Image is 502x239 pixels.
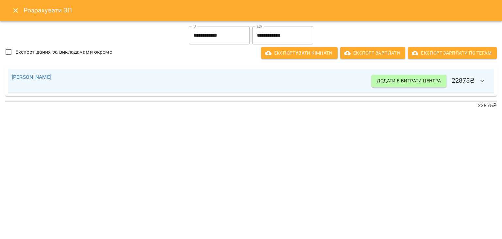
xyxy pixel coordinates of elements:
[345,49,400,57] span: Експорт Зарплати
[340,47,405,59] button: Експорт Зарплати
[24,5,494,15] h6: Розрахувати ЗП
[372,73,490,89] h6: 22875 ₴
[377,77,441,85] span: Додати в витрати центра
[12,74,51,80] a: [PERSON_NAME]
[8,3,24,18] button: Close
[15,48,112,56] span: Експорт даних за викладачами окремо
[5,102,497,110] p: 22875 ₴
[261,47,338,59] button: Експортувати кімнати
[266,49,332,57] span: Експортувати кімнати
[372,75,446,87] button: Додати в витрати центра
[408,47,497,59] button: Експорт Зарплати по тегам
[413,49,492,57] span: Експорт Зарплати по тегам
